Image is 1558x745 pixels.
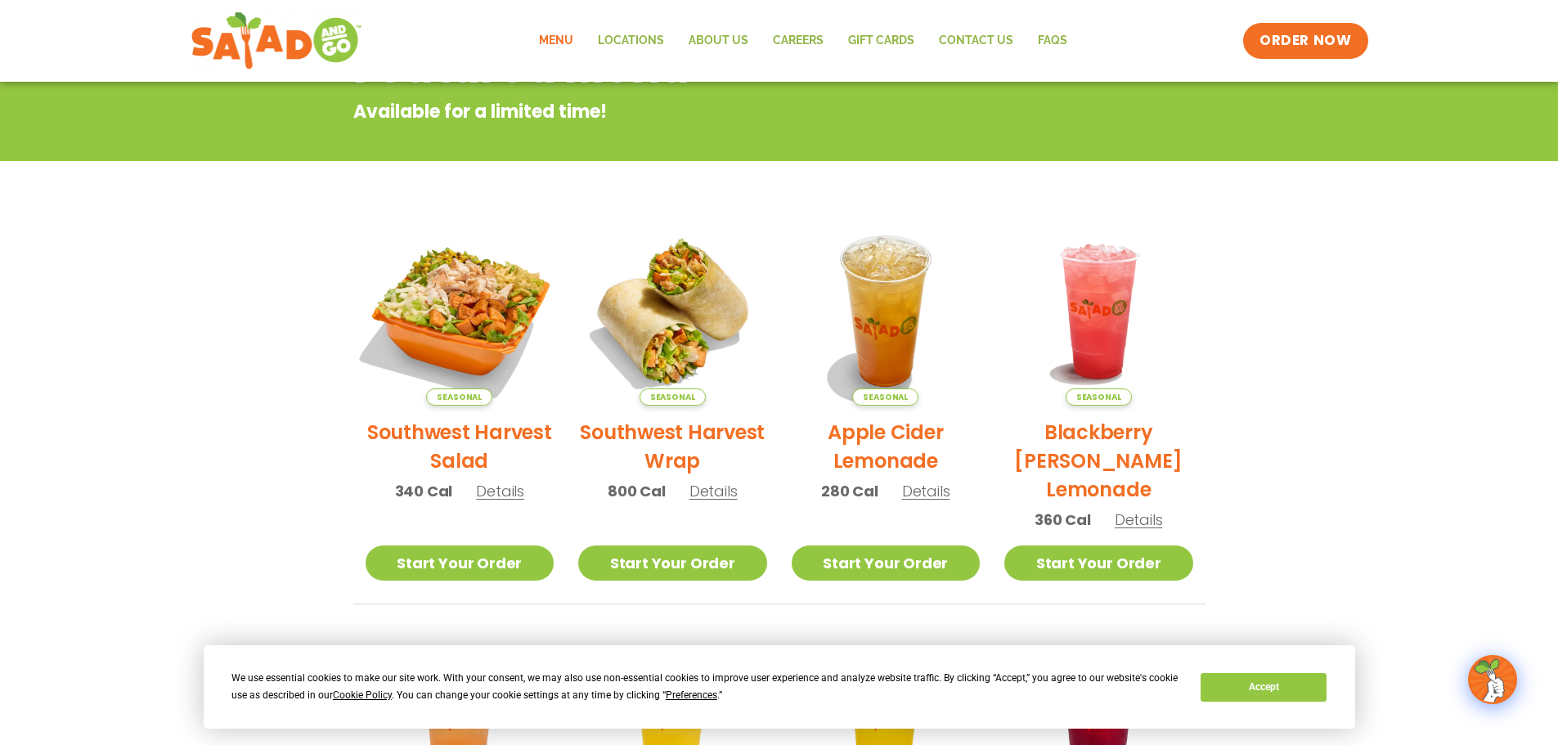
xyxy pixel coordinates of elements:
img: Product photo for Southwest Harvest Salad [348,200,570,422]
img: Product photo for Blackberry Bramble Lemonade [1004,217,1193,406]
a: ORDER NOW [1243,23,1367,59]
span: Preferences [666,689,717,701]
button: Accept [1201,673,1327,702]
span: Cookie Policy [333,689,392,701]
img: Product photo for Apple Cider Lemonade [792,217,981,406]
a: Start Your Order [792,545,981,581]
div: Cookie Consent Prompt [204,645,1355,729]
h2: Southwest Harvest Wrap [578,418,767,475]
a: GIFT CARDS [836,22,927,60]
a: Start Your Order [1004,545,1193,581]
a: Menu [527,22,586,60]
a: Locations [586,22,676,60]
img: new-SAG-logo-768×292 [191,8,363,74]
span: Seasonal [852,388,918,406]
h2: Southwest Harvest Salad [366,418,555,475]
img: Product photo for Southwest Harvest Wrap [578,217,767,406]
span: 360 Cal [1035,509,1091,531]
a: Start Your Order [578,545,767,581]
h2: Apple Cider Lemonade [792,418,981,475]
a: Careers [761,22,836,60]
span: Details [476,481,524,501]
span: Seasonal [640,388,706,406]
h2: Blackberry [PERSON_NAME] Lemonade [1004,418,1193,504]
a: FAQs [1026,22,1080,60]
span: Seasonal [1066,388,1132,406]
span: Details [1115,509,1163,530]
span: Seasonal [426,388,492,406]
img: wpChatIcon [1470,657,1515,702]
span: 340 Cal [395,480,453,502]
span: 800 Cal [608,480,666,502]
span: 280 Cal [821,480,878,502]
a: About Us [676,22,761,60]
a: Contact Us [927,22,1026,60]
nav: Menu [527,22,1080,60]
div: We use essential cookies to make our site work. With your consent, we may also use non-essential ... [231,670,1181,704]
span: Details [689,481,738,501]
a: Start Your Order [366,545,555,581]
p: Available for a limited time! [353,98,1074,125]
span: ORDER NOW [1259,31,1351,51]
span: Details [902,481,950,501]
